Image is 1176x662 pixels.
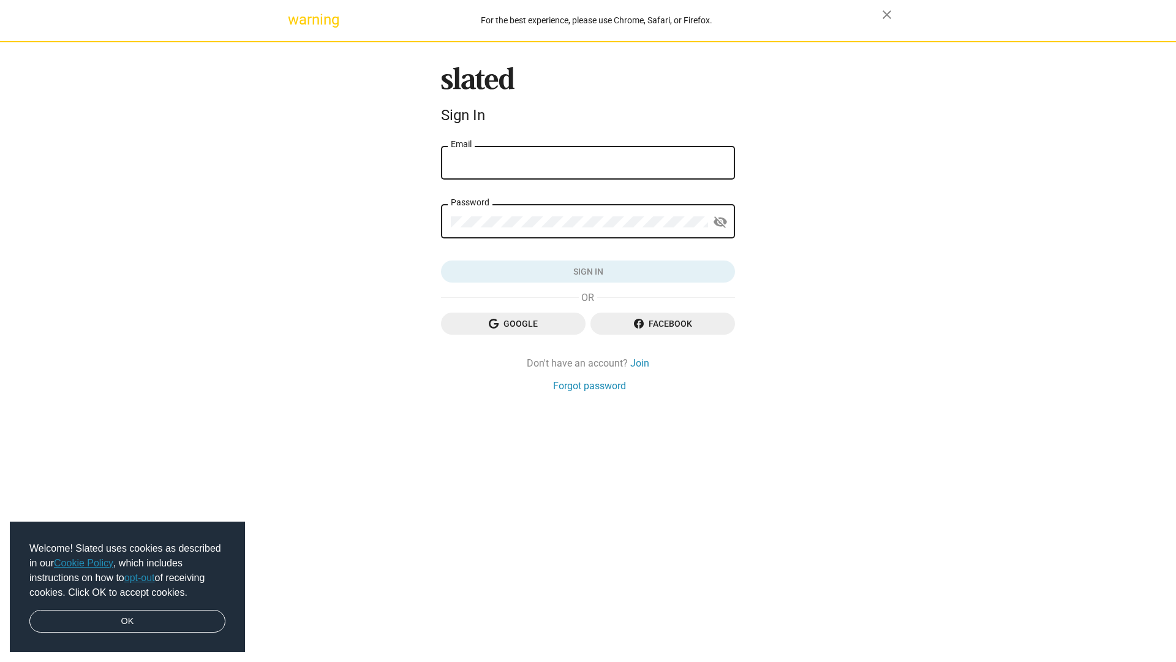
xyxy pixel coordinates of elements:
a: Join [630,357,649,370]
a: opt-out [124,573,155,583]
a: Forgot password [553,379,626,392]
span: Facebook [600,313,725,335]
div: cookieconsent [10,522,245,653]
mat-icon: warning [288,12,303,27]
div: Don't have an account? [441,357,735,370]
div: Sign In [441,107,735,124]
div: For the best experience, please use Chrome, Safari, or Firefox. [311,12,882,29]
button: Facebook [590,313,735,335]
mat-icon: close [880,7,894,22]
span: Welcome! Slated uses cookies as described in our , which includes instructions on how to of recei... [29,541,225,600]
mat-icon: visibility_off [713,213,728,232]
a: Cookie Policy [54,558,113,568]
button: Show password [708,210,733,235]
sl-branding: Sign In [441,67,735,129]
button: Google [441,313,586,335]
a: dismiss cookie message [29,610,225,633]
span: Google [451,313,576,335]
